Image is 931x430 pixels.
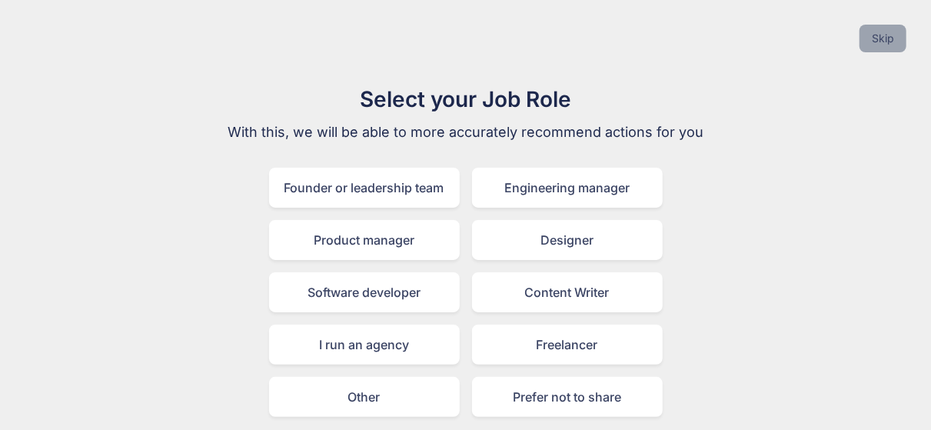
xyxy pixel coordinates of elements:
[472,272,663,312] div: Content Writer
[208,83,724,115] h1: Select your Job Role
[269,272,460,312] div: Software developer
[269,325,460,365] div: I run an agency
[472,220,663,260] div: Designer
[269,168,460,208] div: Founder or leadership team
[472,168,663,208] div: Engineering manager
[472,377,663,417] div: Prefer not to share
[860,25,906,52] button: Skip
[269,220,460,260] div: Product manager
[472,325,663,365] div: Freelancer
[269,377,460,417] div: Other
[208,122,724,143] p: With this, we will be able to more accurately recommend actions for you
